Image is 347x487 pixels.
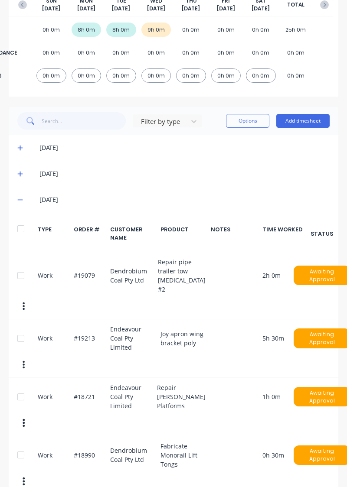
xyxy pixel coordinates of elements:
[281,45,311,60] div: 0h 0m
[147,5,165,13] span: [DATE]
[36,23,66,37] div: 0h 0m
[38,225,69,242] div: TYPE
[211,45,241,60] div: 0h 0m
[211,68,241,83] div: 0h 0m
[252,5,270,13] span: [DATE]
[211,225,258,242] div: NOTES
[176,23,206,37] div: 0h 0m
[281,68,311,83] div: 0h 0m
[106,23,136,37] div: 8h 0m
[141,45,171,60] div: 0h 0m
[36,68,66,83] div: 0h 0m
[112,5,130,13] span: [DATE]
[106,68,136,83] div: 0h 0m
[42,112,126,130] input: Search...
[246,68,276,83] div: 0h 0m
[39,169,330,179] div: [DATE]
[36,45,66,60] div: 0h 0m
[160,225,206,242] div: PRODUCT
[72,45,101,60] div: 0h 0m
[217,5,235,13] span: [DATE]
[72,68,101,83] div: 0h 0m
[182,5,200,13] span: [DATE]
[276,114,330,128] button: Add timesheet
[246,23,276,37] div: 0h 0m
[141,23,171,37] div: 9h 0m
[262,225,309,242] div: TIME WORKED
[77,5,95,13] span: [DATE]
[74,225,105,242] div: ORDER #
[72,23,101,37] div: 8h 0m
[39,195,330,205] div: [DATE]
[176,68,206,83] div: 0h 0m
[42,5,60,13] span: [DATE]
[176,45,206,60] div: 0h 0m
[281,23,311,37] div: 25h 0m
[106,45,136,60] div: 0h 0m
[141,68,171,83] div: 0h 0m
[226,114,269,128] button: Options
[314,225,330,242] div: STATUS
[246,45,276,60] div: 0h 0m
[287,1,304,9] span: TOTAL
[110,225,156,242] div: CUSTOMER NAME
[39,143,330,153] div: [DATE]
[211,23,241,37] div: 0h 0m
